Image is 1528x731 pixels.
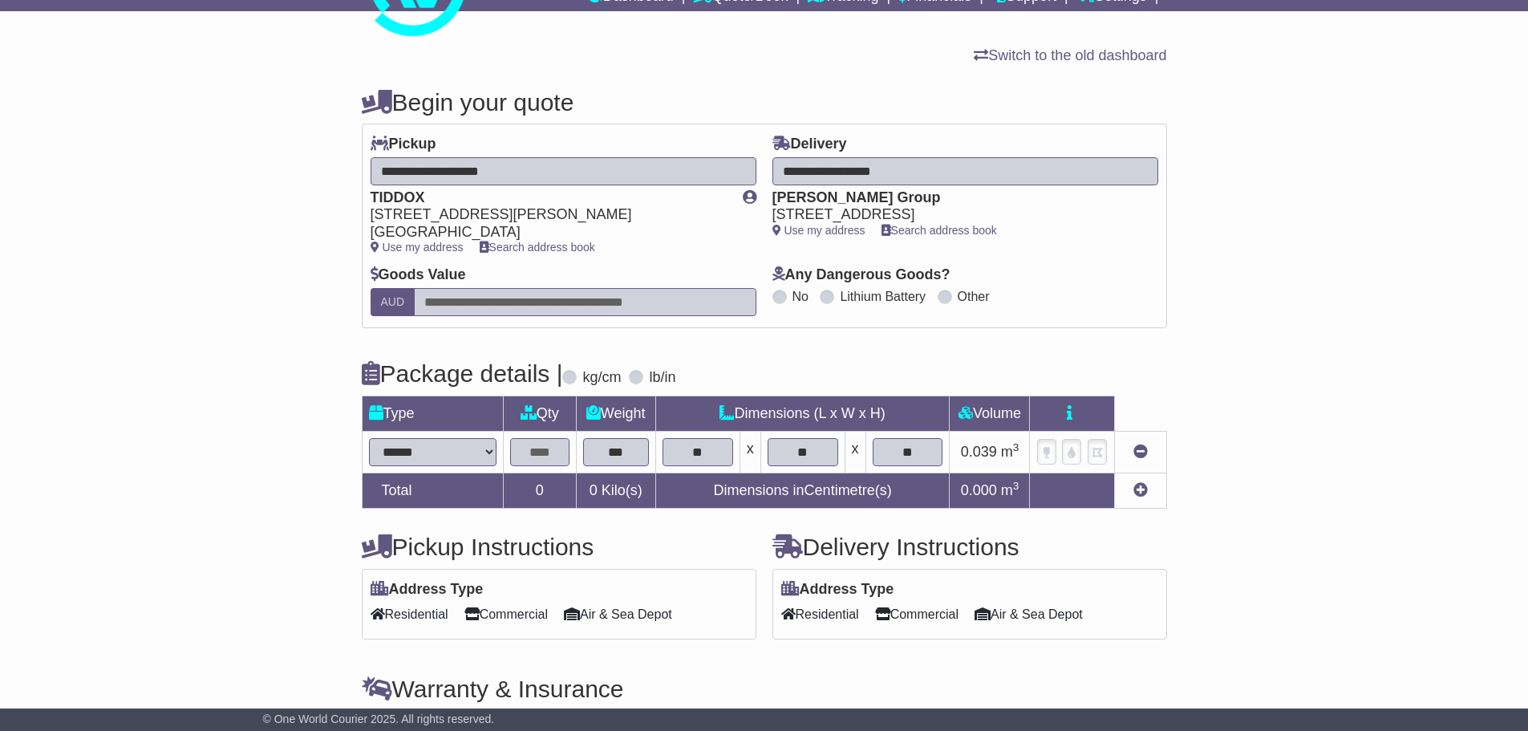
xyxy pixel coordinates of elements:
div: [STREET_ADDRESS] [772,206,1142,224]
span: 0.039 [961,444,997,460]
a: Search address book [480,241,595,254]
h4: Package details | [362,360,563,387]
div: [PERSON_NAME] Group [772,189,1142,207]
label: Other [958,289,990,304]
label: Any Dangerous Goods? [772,266,950,284]
label: Pickup [371,136,436,153]
td: Volume [950,396,1030,431]
td: Weight [576,396,655,431]
td: x [740,431,760,473]
td: Total [362,473,503,508]
label: Lithium Battery [840,289,926,304]
div: [GEOGRAPHIC_DATA] [371,224,727,242]
span: m [1001,482,1019,498]
a: Search address book [882,224,997,237]
td: 0 [503,473,576,508]
label: Delivery [772,136,847,153]
span: 0 [590,482,598,498]
h4: Pickup Instructions [362,534,756,560]
h4: Delivery Instructions [772,534,1167,560]
span: Air & Sea Depot [564,602,672,627]
a: Switch to the old dashboard [974,47,1166,63]
span: 0.000 [961,482,997,498]
td: Kilo(s) [576,473,655,508]
label: Address Type [781,581,894,599]
td: Dimensions in Centimetre(s) [655,473,950,508]
div: TIDDOX [371,189,727,207]
span: m [1001,444,1019,460]
label: lb/in [649,369,675,387]
label: AUD [371,288,415,316]
span: Commercial [464,602,548,627]
label: Goods Value [371,266,466,284]
span: Residential [781,602,859,627]
td: Type [362,396,503,431]
h4: Begin your quote [362,89,1167,116]
sup: 3 [1013,480,1019,492]
a: Use my address [772,224,865,237]
span: Residential [371,602,448,627]
td: Qty [503,396,576,431]
label: Address Type [371,581,484,599]
a: Add new item [1133,482,1148,498]
span: © One World Courier 2025. All rights reserved. [263,713,495,725]
h4: Warranty & Insurance [362,676,1167,702]
div: [STREET_ADDRESS][PERSON_NAME] [371,206,727,224]
sup: 3 [1013,441,1019,453]
label: No [792,289,809,304]
td: Dimensions (L x W x H) [655,396,950,431]
span: Commercial [875,602,959,627]
span: Air & Sea Depot [975,602,1083,627]
a: Remove this item [1133,444,1148,460]
td: x [845,431,865,473]
a: Use my address [371,241,464,254]
label: kg/cm [582,369,621,387]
